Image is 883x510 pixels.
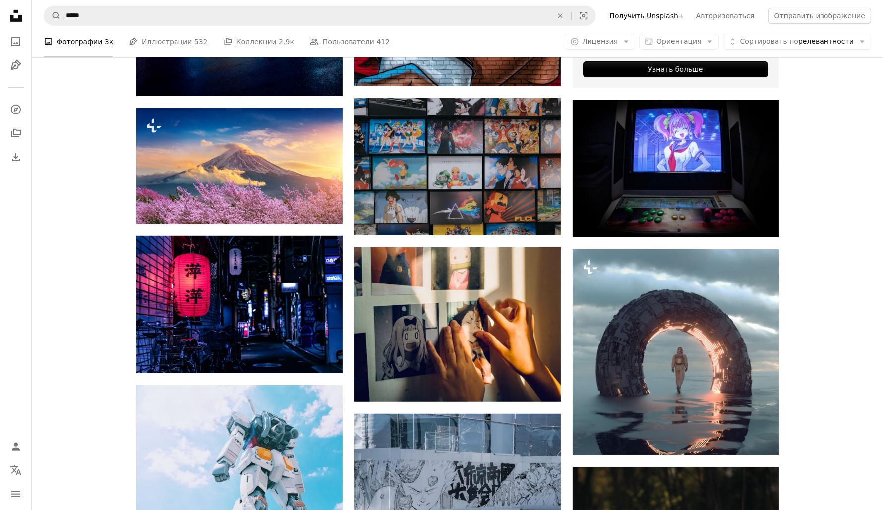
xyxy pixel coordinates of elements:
button: Прозрачный [549,6,571,25]
a: Коллекции 2.9к [224,26,294,57]
a: бело-серый робот днем [136,449,343,458]
button: Ориентация [639,34,719,50]
form: Найти визуальные материалы на сайте [44,6,596,26]
img: Включен черный плоский телевизор, на котором изображена женщина в синем платье. [573,100,779,237]
font: Ориентация [656,37,702,45]
a: Коллекции [6,123,26,143]
font: Узнать больше [648,65,703,73]
a: Пользователи 412 [310,26,390,57]
font: 532 [194,38,208,46]
a: История загрузок [6,147,26,167]
button: Визуальный поиск [572,6,595,25]
a: Гора Фудзи и цветущая сакура весной, Япония. [136,161,343,170]
font: Отправить изображение [774,12,865,20]
font: Иллюстрации [142,38,192,46]
font: релевантности [798,37,854,45]
a: Войти / Зарегистрироваться [6,437,26,456]
img: Японский фонарь над городским велосипедом ночью [136,236,343,373]
font: 2.9к [279,38,294,46]
button: Меню [6,484,26,504]
img: Фотоколлаж с изображением персонажа аниме на черной деревянной полке [354,98,561,235]
font: Лицензия [582,37,618,45]
a: Астронавт идёт под научно-фантастической конструкцией с неоновой подсветкой. Футуристическая и ин... [573,347,779,356]
a: Иллюстрации 532 [129,26,207,57]
font: 412 [376,38,390,46]
a: Японский фонарь над городским велосипедом ночью [136,300,343,309]
a: женщина в черной рубашке делает селфи [354,320,561,329]
button: Поиск Unsplash [44,6,61,25]
a: Авторизоваться [690,8,761,24]
img: Астронавт идёт под научно-фантастической конструкцией с неоновой подсветкой. Футуристическая и ин... [573,249,779,455]
a: Включен черный плоский телевизор, на котором изображена женщина в синем платье. [573,164,779,172]
a: Исследовать [6,100,26,119]
img: женщина в черной рубашке делает селфи [354,247,561,402]
button: Отправить изображение [768,8,871,24]
a: Фотографии [6,32,26,52]
button: Язык [6,460,26,480]
a: Получить Unsplash+ [604,8,690,24]
font: Пользователи [323,38,374,46]
img: Гора Фудзи и цветущая сакура весной, Япония. [136,108,343,224]
button: Сортировать порелевантности [723,34,871,50]
font: Получить Unsplash+ [610,12,684,20]
font: Сортировать по [740,37,798,45]
button: Лицензия [565,34,635,50]
a: Иллюстрации [6,56,26,75]
a: Фотоколлаж с изображением персонажа аниме на черной деревянной полке [354,162,561,171]
a: Главная — Unsplash [6,6,26,28]
font: Авторизоваться [696,12,755,20]
a: белые и черные граффити на белой стене [354,478,561,487]
font: Коллекции [236,38,277,46]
